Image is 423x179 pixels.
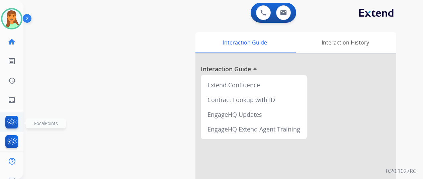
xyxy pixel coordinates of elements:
div: EngageHQ Extend Agent Training [203,122,304,137]
mat-icon: history [8,77,16,85]
div: Contract Lookup with ID [203,92,304,107]
div: Extend Confluence [203,78,304,92]
span: FocalPoints [34,120,58,126]
div: Interaction Guide [195,32,294,53]
img: avatar [2,9,21,28]
mat-icon: inbox [8,96,16,104]
mat-icon: list_alt [8,57,16,65]
p: 0.20.1027RC [386,167,416,175]
div: Interaction History [294,32,396,53]
mat-icon: home [8,38,16,46]
div: EngageHQ Updates [203,107,304,122]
